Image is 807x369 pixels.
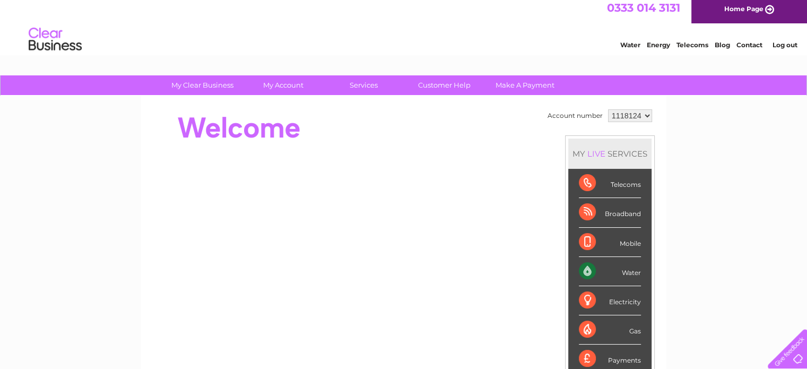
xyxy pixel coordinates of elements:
a: My Account [239,75,327,95]
a: Customer Help [401,75,488,95]
td: Account number [545,107,605,125]
a: Telecoms [676,45,708,53]
a: My Clear Business [159,75,246,95]
div: Mobile [579,228,641,257]
a: Water [620,45,640,53]
a: Contact [736,45,762,53]
div: Clear Business is a trading name of Verastar Limited (registered in [GEOGRAPHIC_DATA] No. 3667643... [153,6,655,52]
div: Broadband [579,198,641,227]
a: Make A Payment [481,75,569,95]
div: Telecoms [579,169,641,198]
div: Gas [579,315,641,345]
a: Energy [647,45,670,53]
a: Blog [715,45,730,53]
div: Water [579,257,641,286]
div: LIVE [585,149,608,159]
a: Log out [772,45,797,53]
a: Services [320,75,407,95]
a: 0333 014 3131 [607,5,680,19]
img: logo.png [28,28,82,60]
div: Electricity [579,286,641,315]
div: MY SERVICES [568,139,652,169]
